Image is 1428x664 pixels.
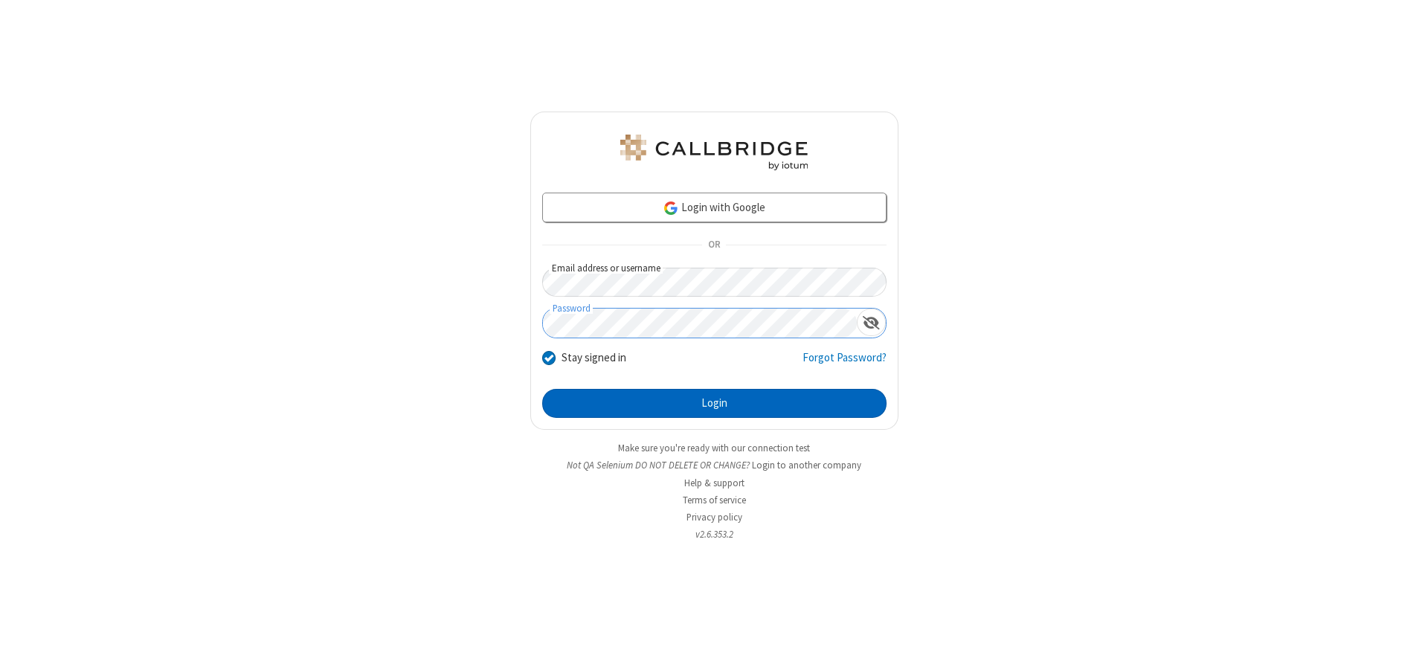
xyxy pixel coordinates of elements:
img: google-icon.png [663,200,679,216]
span: OR [702,235,726,256]
a: Privacy policy [686,511,742,523]
a: Login with Google [542,193,887,222]
label: Stay signed in [562,349,626,367]
input: Email address or username [542,268,887,297]
a: Make sure you're ready with our connection test [618,442,810,454]
button: Login to another company [752,458,861,472]
img: QA Selenium DO NOT DELETE OR CHANGE [617,135,811,170]
li: Not QA Selenium DO NOT DELETE OR CHANGE? [530,458,898,472]
input: Password [543,309,857,338]
li: v2.6.353.2 [530,527,898,541]
a: Terms of service [683,494,746,506]
button: Login [542,389,887,419]
div: Show password [857,309,886,336]
a: Help & support [684,477,744,489]
a: Forgot Password? [803,349,887,378]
